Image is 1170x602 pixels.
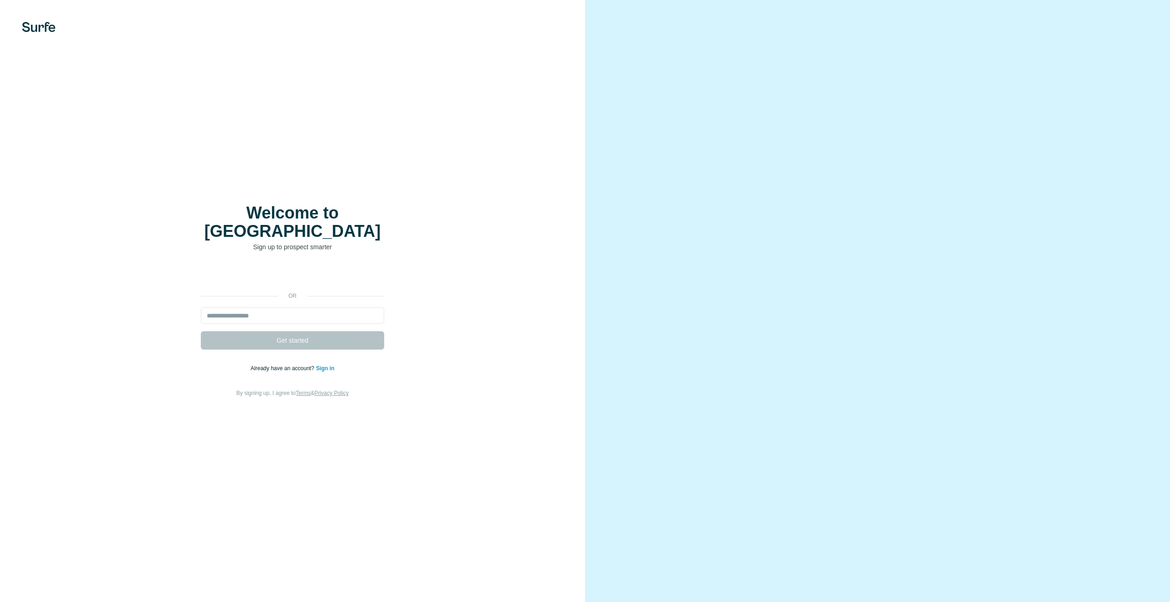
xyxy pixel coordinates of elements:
[278,292,307,300] p: or
[316,365,334,372] a: Sign in
[251,365,316,372] span: Already have an account?
[201,242,384,252] p: Sign up to prospect smarter
[237,390,349,396] span: By signing up, I agree to &
[296,390,311,396] a: Terms
[196,265,389,285] iframe: Schaltfläche „Über Google anmelden“
[22,22,55,32] img: Surfe's logo
[315,390,349,396] a: Privacy Policy
[201,204,384,241] h1: Welcome to [GEOGRAPHIC_DATA]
